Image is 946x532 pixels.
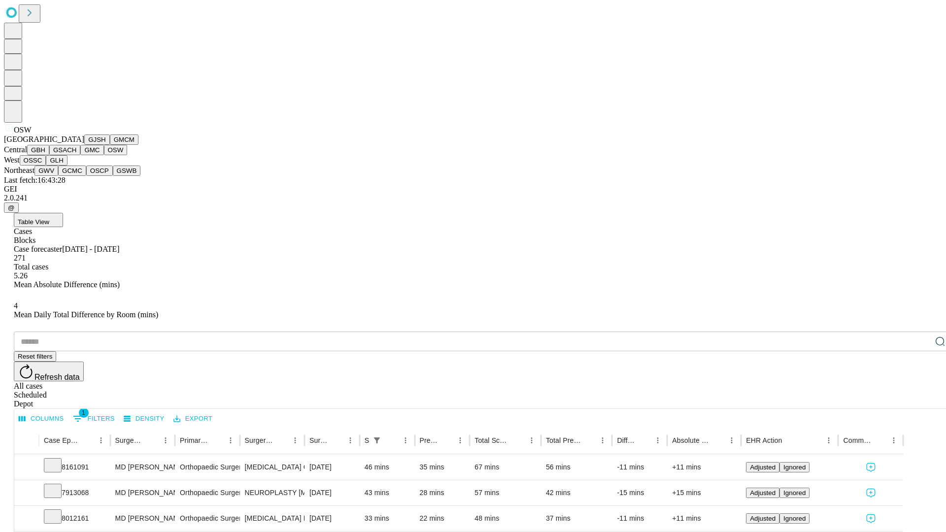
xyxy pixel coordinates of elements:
button: Reset filters [14,351,56,362]
div: 8012161 [44,506,105,531]
div: Primary Service [180,436,208,444]
div: Absolute Difference [672,436,710,444]
button: Adjusted [746,513,779,524]
div: EHR Action [746,436,782,444]
div: 33 mins [365,506,410,531]
div: +15 mins [672,480,736,505]
button: Menu [224,433,237,447]
div: 42 mins [546,480,608,505]
button: GLH [46,155,67,166]
div: [DATE] [309,455,355,480]
div: MD [PERSON_NAME] C [PERSON_NAME] [115,480,170,505]
button: Menu [288,433,302,447]
button: Menu [822,433,836,447]
span: Reset filters [18,353,52,360]
div: [MEDICAL_DATA] RELEASE [245,506,300,531]
button: Sort [274,433,288,447]
span: 4 [14,301,18,310]
button: GMCM [110,134,138,145]
span: Central [4,145,27,154]
div: Case Epic Id [44,436,79,444]
span: 1 [79,408,89,418]
div: NEUROPLASTY [MEDICAL_DATA] AT [GEOGRAPHIC_DATA] [245,480,300,505]
div: Comments [843,436,872,444]
button: Sort [80,433,94,447]
button: Menu [159,433,172,447]
button: Show filters [370,433,384,447]
div: 7913068 [44,480,105,505]
button: GWV [34,166,58,176]
button: Ignored [779,513,810,524]
button: Show filters [70,411,117,427]
button: GMC [80,145,103,155]
button: GSACH [49,145,80,155]
span: 271 [14,254,26,262]
button: Ignored [779,488,810,498]
div: Predicted In Room Duration [420,436,439,444]
button: OSW [104,145,128,155]
div: [DATE] [309,480,355,505]
button: Sort [439,433,453,447]
button: Sort [582,433,596,447]
button: Expand [19,485,34,502]
div: Surgeon Name [115,436,144,444]
button: Menu [596,433,609,447]
span: Mean Absolute Difference (mins) [14,280,120,289]
button: Menu [453,433,467,447]
button: Menu [651,433,665,447]
button: Sort [330,433,343,447]
span: Last fetch: 16:43:28 [4,176,66,184]
div: Total Predicted Duration [546,436,581,444]
div: GEI [4,185,942,194]
button: Table View [14,213,63,227]
div: 48 mins [474,506,536,531]
div: MD [PERSON_NAME] C [PERSON_NAME] [115,455,170,480]
button: Refresh data [14,362,84,381]
button: Menu [343,433,357,447]
button: Sort [783,433,797,447]
button: OSSC [20,155,46,166]
div: Orthopaedic Surgery [180,455,235,480]
div: Orthopaedic Surgery [180,480,235,505]
div: [MEDICAL_DATA] OR CAPSULE HAND OR FINGER [245,455,300,480]
div: 1 active filter [370,433,384,447]
button: GCMC [58,166,86,176]
div: Orthopaedic Surgery [180,506,235,531]
button: Expand [19,510,34,528]
button: Sort [210,433,224,447]
button: @ [4,202,19,213]
span: OSW [14,126,32,134]
button: Menu [887,433,901,447]
div: 2.0.241 [4,194,942,202]
div: 35 mins [420,455,465,480]
div: Surgery Date [309,436,329,444]
div: [DATE] [309,506,355,531]
div: Surgery Name [245,436,273,444]
span: Adjusted [750,489,776,497]
span: Mean Daily Total Difference by Room (mins) [14,310,158,319]
div: 43 mins [365,480,410,505]
button: Sort [711,433,725,447]
button: Sort [873,433,887,447]
div: 8161091 [44,455,105,480]
span: 5.26 [14,271,28,280]
span: Ignored [783,464,806,471]
button: GSWB [113,166,141,176]
span: @ [8,204,15,211]
div: 37 mins [546,506,608,531]
button: Density [121,411,167,427]
span: Ignored [783,515,806,522]
button: Select columns [16,411,67,427]
button: Adjusted [746,488,779,498]
div: -11 mins [617,455,662,480]
div: 46 mins [365,455,410,480]
span: Adjusted [750,515,776,522]
button: Sort [385,433,399,447]
button: Sort [637,433,651,447]
button: GBH [27,145,49,155]
button: Menu [94,433,108,447]
button: OSCP [86,166,113,176]
span: Total cases [14,263,48,271]
div: +11 mins [672,455,736,480]
button: Adjusted [746,462,779,472]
